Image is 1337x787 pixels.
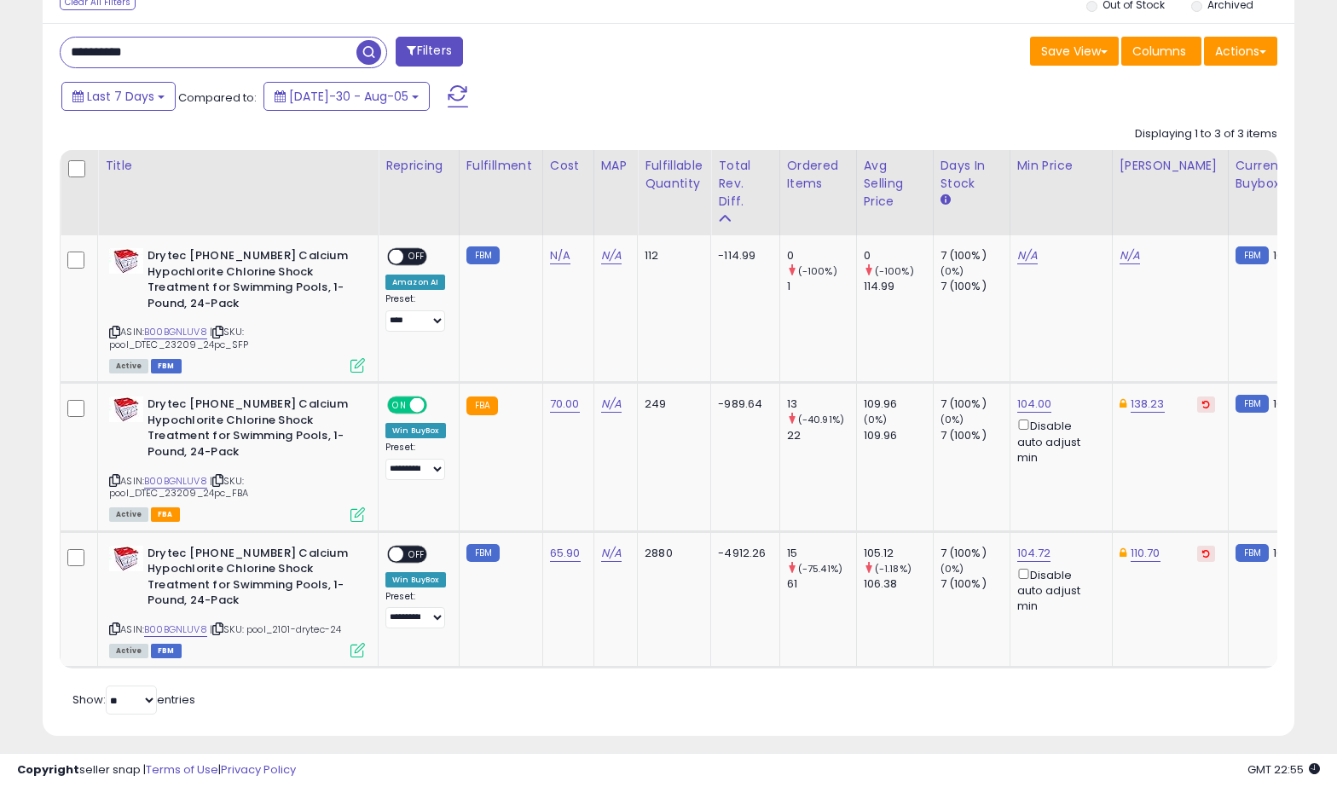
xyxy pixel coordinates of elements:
[645,546,697,561] div: 2880
[151,644,182,658] span: FBM
[385,572,446,587] div: Win BuyBox
[550,396,580,413] a: 70.00
[109,248,143,274] img: 51KAx1lH3KL._SL40_.jpg
[105,157,371,175] div: Title
[109,546,143,571] img: 51KAx1lH3KL._SL40_.jpg
[645,157,703,193] div: Fulfillable Quantity
[718,248,766,263] div: -114.99
[109,644,148,658] span: All listings currently available for purchase on Amazon
[144,622,207,637] a: B00BGNLUV8
[941,193,951,208] small: Days In Stock.
[109,396,143,422] img: 51KAx1lH3KL._SL40_.jpg
[396,37,462,67] button: Filters
[864,428,933,443] div: 109.96
[601,157,630,175] div: MAP
[864,396,933,412] div: 109.96
[787,576,856,592] div: 61
[289,88,408,105] span: [DATE]-30 - Aug-05
[385,293,446,332] div: Preset:
[550,545,581,562] a: 65.90
[1017,247,1038,264] a: N/A
[601,545,622,562] a: N/A
[425,398,452,413] span: OFF
[61,82,176,111] button: Last 7 Days
[941,279,1010,294] div: 7 (100%)
[17,761,79,778] strong: Copyright
[864,576,933,592] div: 106.38
[466,157,535,175] div: Fulfillment
[941,264,964,278] small: (0%)
[1247,761,1320,778] span: 2025-08-13 22:55 GMT
[1017,416,1099,466] div: Disable auto adjust min
[1017,545,1051,562] a: 104.72
[798,264,837,278] small: (-100%)
[144,474,207,489] a: B00BGNLUV8
[1132,43,1186,60] span: Columns
[787,546,856,561] div: 15
[17,762,296,778] div: seller snap | |
[1236,544,1269,562] small: FBM
[864,248,933,263] div: 0
[72,692,195,708] span: Show: entries
[1121,37,1201,66] button: Columns
[1204,37,1277,66] button: Actions
[1273,545,1307,561] span: 104.72
[1120,398,1126,409] i: This overrides the store level Dynamic Max Price for this listing
[550,247,570,264] a: N/A
[1017,396,1052,413] a: 104.00
[385,157,452,175] div: Repricing
[1131,545,1160,562] a: 110.70
[466,544,500,562] small: FBM
[941,428,1010,443] div: 7 (100%)
[787,157,849,193] div: Ordered Items
[221,761,296,778] a: Privacy Policy
[148,546,355,613] b: Drytec [PHONE_NUMBER] Calcium Hypochlorite Chlorine Shock Treatment for Swimming Pools, 1-Pound, ...
[875,562,912,576] small: (-1.18%)
[787,279,856,294] div: 1
[798,562,842,576] small: (-75.41%)
[109,359,148,373] span: All listings currently available for purchase on Amazon
[787,396,856,412] div: 13
[151,507,180,522] span: FBA
[1273,247,1307,263] span: 104.72
[385,591,446,629] div: Preset:
[798,413,844,426] small: (-40.91%)
[1236,395,1269,413] small: FBM
[941,546,1010,561] div: 7 (100%)
[403,547,431,561] span: OFF
[1273,396,1307,412] span: 104.72
[1131,396,1165,413] a: 138.23
[1236,246,1269,264] small: FBM
[1202,400,1210,408] i: Revert to store-level Dynamic Max Price
[875,264,914,278] small: (-100%)
[645,248,697,263] div: 112
[1030,37,1119,66] button: Save View
[109,507,148,522] span: All listings currently available for purchase on Amazon
[941,562,964,576] small: (0%)
[1236,157,1323,193] div: Current Buybox Price
[109,248,365,371] div: ASIN:
[718,157,772,211] div: Total Rev. Diff.
[1017,157,1105,175] div: Min Price
[718,396,766,412] div: -989.64
[941,576,1010,592] div: 7 (100%)
[718,546,766,561] div: -4912.26
[1120,247,1140,264] a: N/A
[601,396,622,413] a: N/A
[1135,126,1277,142] div: Displaying 1 to 3 of 3 items
[466,246,500,264] small: FBM
[550,157,587,175] div: Cost
[1120,157,1221,175] div: [PERSON_NAME]
[144,325,207,339] a: B00BGNLUV8
[941,157,1003,193] div: Days In Stock
[263,82,430,111] button: [DATE]-30 - Aug-05
[787,428,856,443] div: 22
[87,88,154,105] span: Last 7 Days
[645,396,697,412] div: 249
[109,325,248,350] span: | SKU: pool_DTEC_23209_24pc_SFP
[151,359,182,373] span: FBM
[109,546,365,657] div: ASIN:
[787,248,856,263] div: 0
[109,474,248,500] span: | SKU: pool_DTEC_23209_24pc_FBA
[864,157,926,211] div: Avg Selling Price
